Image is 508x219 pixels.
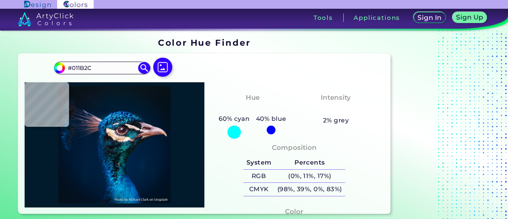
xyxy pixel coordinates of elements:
[18,12,74,26] img: logo_artyclick_colors_white.svg
[321,92,351,103] h4: Intensity
[323,115,349,126] h5: 2% grey
[418,14,441,21] h5: Sign In
[274,156,345,169] h5: Percents
[158,37,250,48] h1: Color Hue Finder
[274,183,345,196] h5: (98%, 39%, 0%, 83%)
[414,12,446,23] a: Sign In
[243,156,274,169] h5: System
[394,35,493,217] iframe: Advertisement
[246,92,260,103] h4: Hue
[253,114,289,124] h5: 40% blue
[243,170,274,183] h5: RGB
[65,62,139,73] input: type color..
[354,15,400,21] h3: Applications
[319,105,353,114] h3: Vibrant
[456,14,483,20] h5: Sign Up
[24,1,51,8] img: ArtyClick Design logo
[153,58,172,77] img: icon picture
[138,62,150,74] img: icon search
[314,15,333,21] h3: Tools
[216,114,253,124] h5: 60% cyan
[272,142,317,153] h4: Composition
[453,12,487,23] a: Sign Up
[243,183,274,196] h5: CMYK
[274,170,345,183] h5: (0%, 11%, 17%)
[285,206,303,217] h4: Color
[230,105,275,114] h3: Cyan-Blue
[29,86,200,203] img: img_pavlin.jpg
